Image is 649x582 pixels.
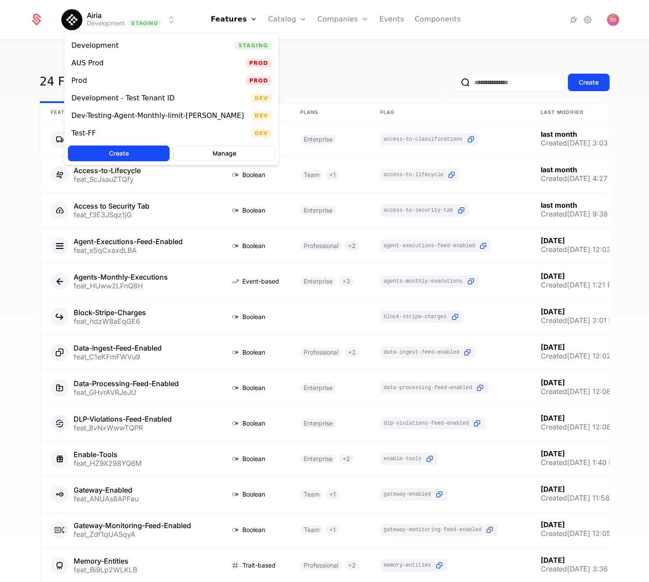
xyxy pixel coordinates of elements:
div: Prod [71,77,87,84]
div: Development [71,42,119,49]
div: Dev-Testing-Agent-Monthly-limit-[PERSON_NAME] [71,112,244,119]
button: Manage [173,145,275,161]
span: Dev [251,111,272,120]
span: Dev [251,129,272,138]
span: Staging [235,41,272,50]
div: AUS Prod [71,60,103,67]
div: Development - Test Tenant ID [71,95,175,102]
div: Select environment [64,33,279,165]
button: Create [68,145,170,161]
span: Prod [246,76,272,85]
span: Prod [246,59,272,67]
span: Dev [251,94,272,103]
div: Test-FF [71,130,96,137]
